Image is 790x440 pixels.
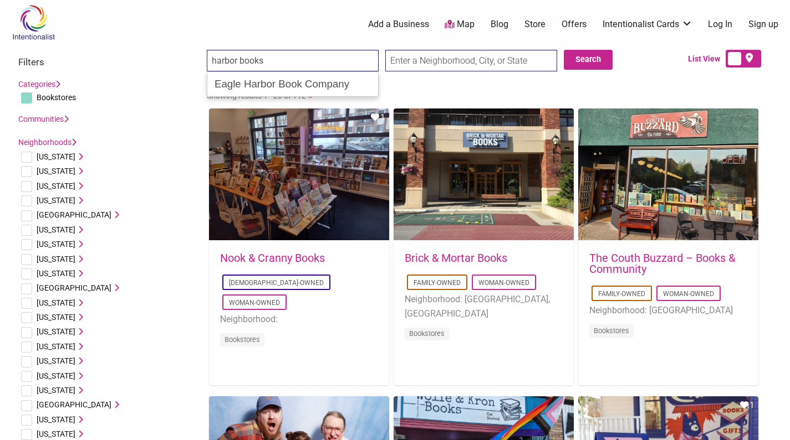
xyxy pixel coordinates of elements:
[409,329,445,338] a: Bookstores
[37,167,75,175] span: [US_STATE]
[524,18,546,30] a: Store
[37,210,111,219] span: [GEOGRAPHIC_DATA]
[589,251,735,276] a: The Couth Buzzard – Books & Community
[18,138,77,147] a: Neighborhoods
[37,429,75,438] span: [US_STATE]
[589,303,747,318] li: Neighborhood: [GEOGRAPHIC_DATA]
[405,251,507,265] a: Brick & Mortar Books
[562,18,587,30] a: Offers
[37,93,76,102] span: Bookstores
[220,251,325,265] a: Nook & Cranny Books
[37,415,75,424] span: [US_STATE]
[37,298,75,307] span: [US_STATE]
[414,279,461,287] a: Family-Owned
[37,283,111,292] span: [GEOGRAPHIC_DATA]
[225,335,260,344] a: Bookstores
[37,182,75,190] span: [US_STATE]
[37,269,75,278] span: [US_STATE]
[37,342,75,351] span: [US_STATE]
[37,371,75,380] span: [US_STATE]
[229,279,324,287] a: [DEMOGRAPHIC_DATA]-Owned
[18,80,60,89] a: Categories
[663,290,714,298] a: Woman-Owned
[18,115,69,123] a: Communities
[478,279,529,287] a: Woman-Owned
[37,196,75,205] span: [US_STATE]
[748,18,778,30] a: Sign up
[207,50,379,71] input: Search for a business, product, or service
[603,18,692,30] a: Intentionalist Cards
[708,18,732,30] a: Log In
[37,327,75,336] span: [US_STATE]
[229,299,280,307] a: Woman-Owned
[405,292,563,320] li: Neighborhood: [GEOGRAPHIC_DATA], [GEOGRAPHIC_DATA]
[7,4,60,40] img: Intentionalist
[564,50,613,70] button: Search
[37,386,75,395] span: [US_STATE]
[37,152,75,161] span: [US_STATE]
[598,290,645,298] a: Family-Owned
[491,18,508,30] a: Blog
[37,255,75,263] span: [US_STATE]
[368,18,429,30] a: Add a Business
[37,313,75,322] span: [US_STATE]
[220,312,378,327] li: Neighborhood:
[37,400,111,409] span: [GEOGRAPHIC_DATA]
[688,53,726,65] span: List View
[37,356,75,365] span: [US_STATE]
[211,74,375,94] div: Eagle Harbor Book Company
[445,18,475,31] a: Map
[594,327,629,335] a: Bookstores
[207,91,306,100] span: Showing results 1 - 20 of 112
[37,225,75,234] span: [US_STATE]
[37,240,75,249] span: [US_STATE]
[18,56,196,68] h3: Filters
[385,50,557,71] input: Enter a Neighborhood, City, or State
